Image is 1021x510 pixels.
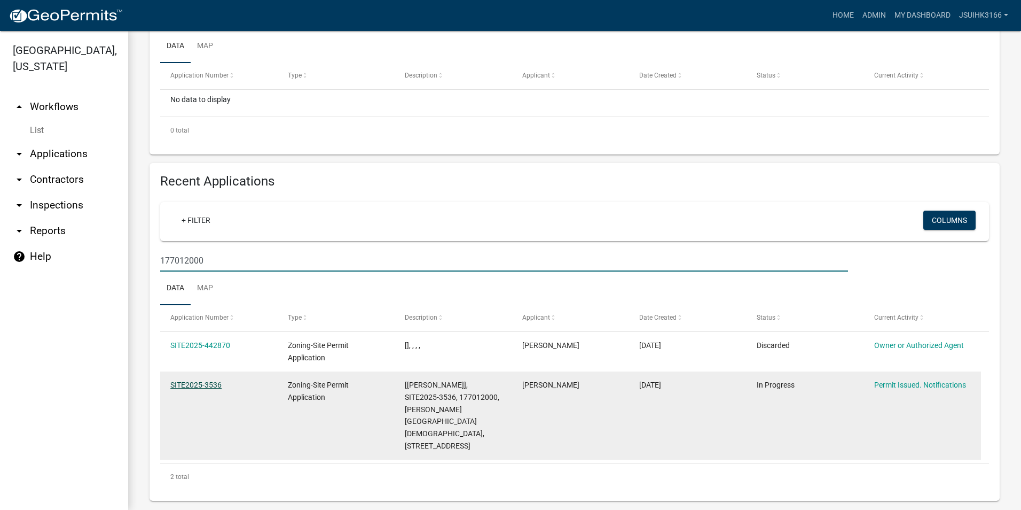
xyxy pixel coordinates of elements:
span: Dan J Thorson [522,381,579,389]
h4: Recent Applications [160,174,989,189]
datatable-header-cell: Current Activity [863,63,981,89]
span: Description [405,72,437,79]
span: Dan J Thorson [522,341,579,350]
i: arrow_drop_down [13,173,26,186]
span: Discarded [757,341,790,350]
div: No data to display [160,90,989,117]
datatable-header-cell: Type [278,63,395,89]
span: Description [405,314,437,321]
span: Application Number [170,72,229,79]
span: Zoning-Site Permit Application [288,341,349,362]
a: Permit Issued. Notifications [874,381,966,389]
datatable-header-cell: Status [747,63,864,89]
a: Home [828,5,858,26]
span: Status [757,314,775,321]
datatable-header-cell: Description [395,63,512,89]
a: Map [191,29,219,64]
datatable-header-cell: Date Created [629,63,747,89]
i: help [13,250,26,263]
a: My Dashboard [890,5,955,26]
button: Columns [923,211,976,230]
a: + Filter [173,211,219,230]
a: SITE2025-3536 [170,381,222,389]
span: Applicant [522,314,550,321]
datatable-header-cell: Status [747,305,864,331]
i: arrow_drop_down [13,148,26,160]
datatable-header-cell: Current Activity [863,305,981,331]
span: [Tyler Lindsay], SITE2025-3536, 177012000, LAKE EUNICE EVANGELICAL FREE CHURCH, 12986 County Hwy ... [405,381,499,450]
datatable-header-cell: Application Number [160,305,278,331]
datatable-header-cell: Type [278,305,395,331]
span: Type [288,72,302,79]
a: Jsuihk3166 [955,5,1012,26]
span: In Progress [757,381,795,389]
span: Date Created [639,72,677,79]
a: Data [160,29,191,64]
span: Current Activity [874,72,918,79]
datatable-header-cell: Date Created [629,305,747,331]
span: Current Activity [874,314,918,321]
div: 0 total [160,117,989,144]
datatable-header-cell: Application Number [160,63,278,89]
datatable-header-cell: Applicant [512,305,630,331]
span: [], , , , [405,341,420,350]
span: Status [757,72,775,79]
datatable-header-cell: Applicant [512,63,630,89]
span: 06/29/2025 [639,341,661,350]
div: 2 total [160,463,989,490]
datatable-header-cell: Description [395,305,512,331]
span: Zoning-Site Permit Application [288,381,349,401]
span: Applicant [522,72,550,79]
a: Owner or Authorized Agent [874,341,964,350]
a: SITE2025-442870 [170,341,230,350]
a: Map [191,272,219,306]
i: arrow_drop_down [13,225,26,237]
span: Type [288,314,302,321]
span: Date Created [639,314,677,321]
input: Search for applications [160,250,848,272]
a: Data [160,272,191,306]
a: Admin [858,5,890,26]
span: Application Number [170,314,229,321]
span: 04/20/2025 [639,381,661,389]
i: arrow_drop_up [13,101,26,113]
i: arrow_drop_down [13,199,26,212]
